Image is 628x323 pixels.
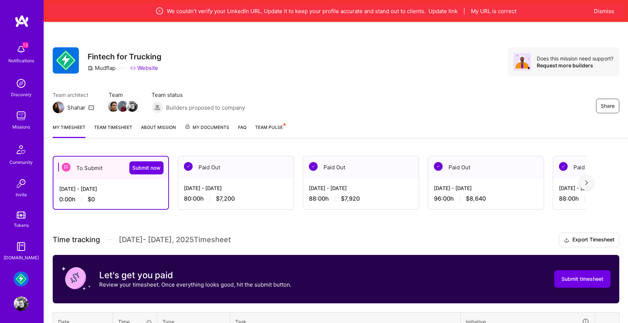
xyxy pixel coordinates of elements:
span: Team Pulse [255,125,283,130]
a: FAQ [238,123,246,138]
span: Submit timesheet [561,275,603,283]
span: 13 [23,42,28,48]
button: Export Timesheet [559,233,619,247]
i: icon CompanyGray [88,65,93,71]
span: [DATE] - [DATE] , 2025 Timesheet [119,235,231,244]
img: Builders proposed to company [152,102,163,113]
div: 0:00 h [59,196,162,203]
div: Paid Out [303,156,419,178]
button: Share [596,99,619,113]
img: Team Member Avatar [127,101,138,112]
span: Submit now [132,164,161,172]
img: Paid Out [184,162,193,171]
img: coin [61,264,90,293]
img: Team Member Avatar [117,101,128,112]
div: Does this mission need support? [537,55,613,62]
a: Team Member Avatar [109,100,118,113]
div: Invite [16,191,27,198]
span: My Documents [185,123,229,131]
span: Time tracking [53,235,100,244]
img: discovery [14,76,28,91]
div: [DOMAIN_NAME] [4,254,39,261]
div: [DATE] - [DATE] [309,184,413,192]
h3: Let's get you paid [99,270,291,281]
a: Team Member Avatar [128,100,137,113]
img: Invite [14,176,28,191]
span: Team [109,91,137,99]
img: To Submit [62,163,71,172]
a: Mudflap: Fintech for Trucking [12,272,30,286]
img: bell [14,42,28,57]
i: icon Download [564,236,569,244]
div: Tokens [14,221,29,229]
div: To Submit [53,157,168,179]
div: Mudflap [88,64,116,72]
a: Website [130,64,158,72]
div: [DATE] - [DATE] [59,185,162,193]
img: Paid Out [309,162,318,171]
button: My URL is correct [471,7,516,15]
img: teamwork [14,109,28,123]
a: About Mission [141,123,176,138]
span: $8,640 [466,195,486,202]
div: Request more builders [537,62,613,69]
div: Discovery [11,91,32,98]
span: $7,920 [341,195,360,202]
img: Team Architect [53,102,64,113]
i: icon Mail [88,105,94,110]
span: Builders proposed to company [166,104,245,111]
span: $0 [88,196,95,203]
div: Notifications [8,57,34,64]
img: Avatar [514,53,531,71]
span: Team status [152,91,245,99]
span: $7,200 [216,195,235,202]
a: User Avatar [12,296,30,311]
div: Paid Out [428,156,544,178]
button: Dismiss [594,7,614,15]
button: Submit now [129,161,164,174]
img: User Avatar [14,296,28,311]
a: Team Pulse [255,123,285,138]
span: | [463,7,465,15]
img: Paid Out [559,162,568,171]
p: Review your timesheet. Once everything looks good, hit the submit button. [99,281,291,288]
a: Team Member Avatar [118,100,128,113]
div: [DATE] - [DATE] [434,184,538,192]
span: Share [601,102,615,110]
div: Paid Out [178,156,294,178]
div: 80:00 h [184,195,288,202]
a: Team timesheet [94,123,132,138]
button: Submit timesheet [554,270,611,288]
div: 88:00 h [309,195,413,202]
button: Update link [428,7,458,15]
div: [DATE] - [DATE] [184,184,288,192]
img: logo [15,15,29,28]
div: Shahar [67,104,85,111]
img: Community [12,141,30,158]
a: My Documents [185,123,229,138]
div: Community [9,158,33,166]
span: Team architect [53,91,94,99]
img: right [585,180,588,185]
div: Missions [12,123,30,131]
img: Team Member Avatar [108,101,119,112]
img: Company Logo [53,47,79,74]
a: My timesheet [53,123,85,138]
h3: Fintech for Trucking [88,52,161,61]
div: We couldn’t verify your LinkedIn URL. Update it to keep your profile accurate and stand out to cl... [81,7,590,15]
img: guide book [14,239,28,254]
img: tokens [17,212,25,218]
img: Mudflap: Fintech for Trucking [14,272,28,286]
img: Paid Out [434,162,443,171]
div: 96:00 h [434,195,538,202]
